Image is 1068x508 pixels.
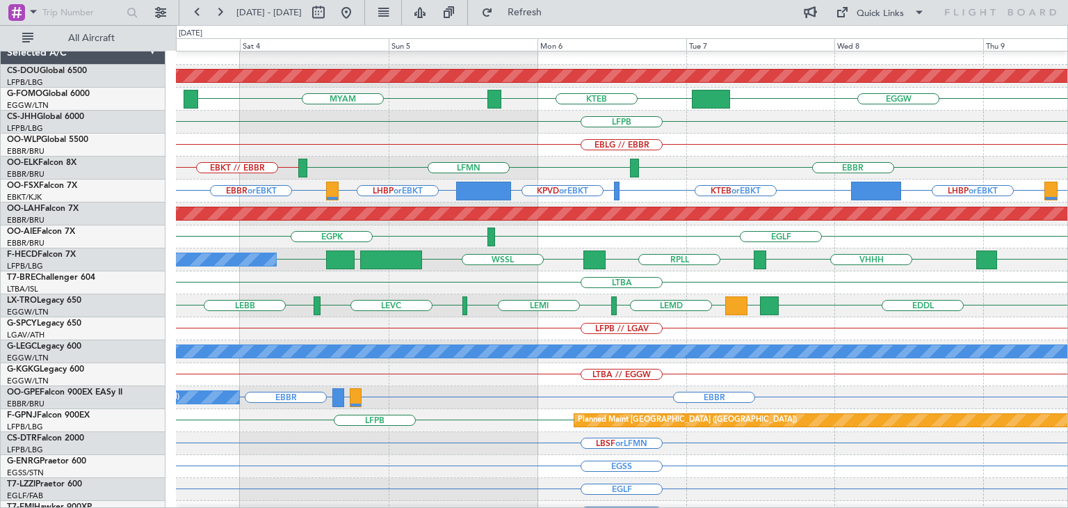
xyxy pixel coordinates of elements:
[7,468,44,478] a: EGSS/STN
[475,1,558,24] button: Refresh
[7,67,87,75] a: CS-DOUGlobal 6500
[7,113,37,121] span: CS-JHH
[7,365,84,374] a: G-KGKGLegacy 600
[7,90,42,98] span: G-FOMO
[578,410,797,431] div: Planned Maint [GEOGRAPHIC_DATA] ([GEOGRAPHIC_DATA])
[857,7,904,21] div: Quick Links
[7,136,41,144] span: OO-WLP
[7,100,49,111] a: EGGW/LTN
[7,77,43,88] a: LFPB/LBG
[7,376,49,386] a: EGGW/LTN
[7,146,44,157] a: EBBR/BRU
[7,215,44,225] a: EBBR/BRU
[179,28,202,40] div: [DATE]
[7,296,81,305] a: LX-TROLegacy 650
[7,159,76,167] a: OO-ELKFalcon 8X
[7,445,43,455] a: LFPB/LBG
[7,457,86,466] a: G-ENRGPraetor 600
[240,38,389,51] div: Sat 4
[7,136,88,144] a: OO-WLPGlobal 5500
[7,182,39,190] span: OO-FSX
[7,388,122,397] a: OO-GPEFalcon 900EX EASy II
[7,330,44,340] a: LGAV/ATH
[829,1,932,24] button: Quick Links
[7,182,77,190] a: OO-FSXFalcon 7X
[7,434,84,443] a: CS-DTRFalcon 2000
[7,319,81,328] a: G-SPCYLegacy 650
[7,238,44,248] a: EBBR/BRU
[7,192,42,203] a: EBKT/KJK
[7,67,40,75] span: CS-DOU
[7,388,40,397] span: OO-GPE
[7,480,35,489] span: T7-LZZI
[7,273,35,282] span: T7-BRE
[389,38,537,51] div: Sun 5
[7,422,43,432] a: LFPB/LBG
[42,2,122,23] input: Trip Number
[7,342,81,351] a: G-LEGCLegacy 600
[7,261,43,271] a: LFPB/LBG
[834,38,983,51] div: Wed 8
[7,342,37,351] span: G-LEGC
[7,319,37,328] span: G-SPCY
[15,27,151,49] button: All Aircraft
[496,8,554,17] span: Refresh
[7,491,43,501] a: EGLF/FAB
[7,169,44,180] a: EBBR/BRU
[7,296,37,305] span: LX-TRO
[36,33,147,43] span: All Aircraft
[7,457,40,466] span: G-ENRG
[7,411,90,420] a: F-GPNJFalcon 900EX
[7,228,37,236] span: OO-AIE
[7,251,38,259] span: F-HECD
[7,480,82,489] a: T7-LZZIPraetor 600
[7,251,76,259] a: F-HECDFalcon 7X
[7,205,40,213] span: OO-LAH
[7,205,79,213] a: OO-LAHFalcon 7X
[7,123,43,134] a: LFPB/LBG
[7,365,40,374] span: G-KGKG
[7,228,75,236] a: OO-AIEFalcon 7X
[7,113,84,121] a: CS-JHHGlobal 6000
[7,353,49,363] a: EGGW/LTN
[7,90,90,98] a: G-FOMOGlobal 6000
[7,307,49,317] a: EGGW/LTN
[7,273,95,282] a: T7-BREChallenger 604
[7,411,37,420] span: F-GPNJ
[7,434,37,443] span: CS-DTR
[7,159,38,167] span: OO-ELK
[537,38,686,51] div: Mon 6
[236,6,302,19] span: [DATE] - [DATE]
[7,399,44,409] a: EBBR/BRU
[7,284,38,294] a: LTBA/ISL
[686,38,835,51] div: Tue 7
